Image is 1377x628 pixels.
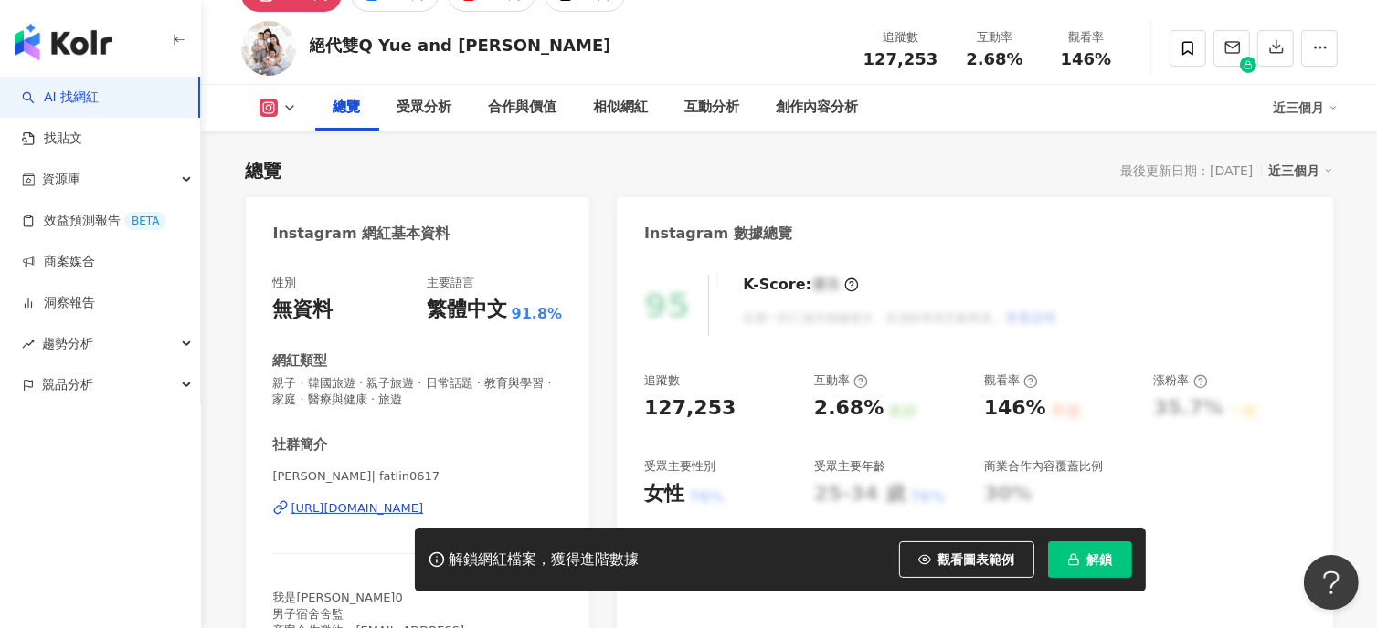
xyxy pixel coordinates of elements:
[273,351,328,371] div: 網紅類型
[1274,93,1338,122] div: 近三個月
[899,541,1034,578] button: 觀看圖表範例
[22,212,166,230] a: 效益預測報告BETA
[273,435,328,455] div: 社群簡介
[512,304,563,324] span: 91.8%
[246,158,282,183] div: 總覽
[273,500,563,517] a: [URL][DOMAIN_NAME]
[310,34,611,57] div: 絕代雙Q Yue and [PERSON_NAME]
[42,364,93,405] span: 競品分析
[777,97,859,119] div: 創作內容分析
[814,394,884,423] div: 2.68%
[22,338,35,351] span: rise
[1269,159,1333,183] div: 近三個月
[22,89,99,107] a: searchAI 找網紅
[644,480,684,508] div: 女性
[644,458,715,475] div: 受眾主要性別
[273,375,563,408] span: 親子 · 韓國旅遊 · 親子旅遊 · 日常話題 · 教育與學習 · 家庭 · 醫療與健康 · 旅遊
[1061,50,1112,68] span: 146%
[450,550,640,570] div: 解鎖網紅檔案，獲得進階數據
[397,97,452,119] div: 受眾分析
[1087,552,1113,567] span: 解鎖
[427,296,507,324] div: 繁體中文
[644,372,680,389] div: 追蹤數
[22,294,95,312] a: 洞察報告
[960,28,1030,47] div: 互動率
[291,500,424,517] div: [URL][DOMAIN_NAME]
[1120,163,1253,178] div: 最後更新日期：[DATE]
[594,97,649,119] div: 相似網紅
[644,394,736,423] div: 127,253
[863,28,938,47] div: 追蹤數
[273,468,563,485] span: [PERSON_NAME]| fatlin0617
[15,24,112,60] img: logo
[938,552,1015,567] span: 觀看圖表範例
[334,97,361,119] div: 總覽
[22,130,82,148] a: 找貼文
[966,50,1022,68] span: 2.68%
[863,49,938,68] span: 127,253
[427,275,474,291] div: 主要語言
[685,97,740,119] div: 互動分析
[984,372,1038,389] div: 觀看率
[273,275,297,291] div: 性別
[814,458,885,475] div: 受眾主要年齡
[644,224,792,244] div: Instagram 數據總覽
[1052,28,1121,47] div: 觀看率
[1154,372,1208,389] div: 漲粉率
[241,21,296,76] img: KOL Avatar
[42,323,93,364] span: 趨勢分析
[1048,541,1132,578] button: 解鎖
[489,97,557,119] div: 合作與價值
[273,296,334,324] div: 無資料
[984,458,1103,475] div: 商業合作內容覆蓋比例
[42,159,80,200] span: 資源庫
[22,253,95,271] a: 商案媒合
[814,372,868,389] div: 互動率
[273,224,450,244] div: Instagram 網紅基本資料
[743,275,859,295] div: K-Score :
[984,394,1046,423] div: 146%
